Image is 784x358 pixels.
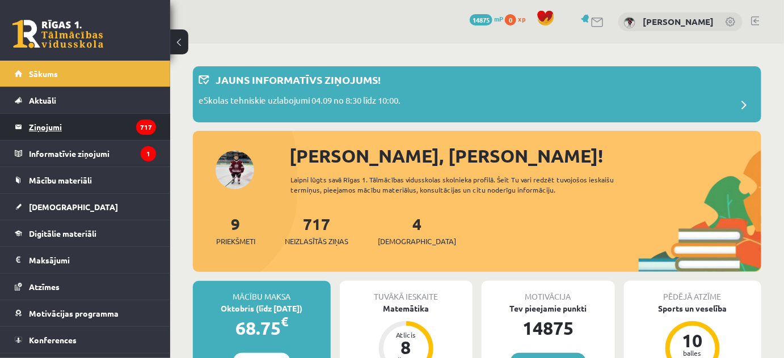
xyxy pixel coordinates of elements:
span: mP [494,14,503,23]
a: Jauns informatīvs ziņojums! eSkolas tehniskie uzlabojumi 04.09 no 8:30 līdz 10:00. [199,72,756,117]
a: 4[DEMOGRAPHIC_DATA] [378,214,456,247]
div: Tev pieejamie punkti [482,302,615,314]
div: Motivācija [482,281,615,302]
a: Maksājumi [15,247,156,273]
legend: Maksājumi [29,247,156,273]
span: Mācību materiāli [29,175,92,185]
a: [DEMOGRAPHIC_DATA] [15,194,156,220]
a: Mācību materiāli [15,167,156,193]
a: Aktuāli [15,87,156,113]
legend: Informatīvie ziņojumi [29,140,156,167]
span: [DEMOGRAPHIC_DATA] [378,236,456,247]
div: 8 [389,338,423,356]
span: [DEMOGRAPHIC_DATA] [29,202,118,212]
a: 14875 mP [470,14,503,23]
a: Motivācijas programma [15,300,156,326]
a: Rīgas 1. Tālmācības vidusskola [12,20,103,48]
span: Motivācijas programma [29,308,119,318]
div: Tuvākā ieskaite [340,281,473,302]
span: Digitālie materiāli [29,228,96,238]
div: Laipni lūgts savā Rīgas 1. Tālmācības vidusskolas skolnieka profilā. Šeit Tu vari redzēt tuvojošo... [290,174,631,195]
a: Ziņojumi717 [15,114,156,140]
span: 0 [505,14,516,25]
span: xp [518,14,525,23]
span: Atzīmes [29,282,60,292]
span: Sākums [29,69,58,79]
a: Sākums [15,61,156,87]
p: Jauns informatīvs ziņojums! [216,72,381,87]
div: Matemātika [340,302,473,314]
div: Sports un veselība [624,302,762,314]
div: Mācību maksa [193,281,331,302]
span: Konferences [29,335,77,345]
a: Digitālie materiāli [15,220,156,246]
a: 0 xp [505,14,531,23]
span: 14875 [470,14,492,25]
a: 9Priekšmeti [216,214,255,247]
div: Atlicis [389,331,423,338]
a: 717Neizlasītās ziņas [285,214,348,247]
div: balles [676,350,710,356]
span: € [281,313,288,330]
div: 14875 [482,314,615,342]
a: Informatīvie ziņojumi1 [15,140,156,167]
a: Atzīmes [15,274,156,300]
i: 717 [136,120,156,135]
legend: Ziņojumi [29,114,156,140]
span: Priekšmeti [216,236,255,247]
div: 10 [676,331,710,350]
div: 68.75 [193,314,331,342]
p: eSkolas tehniskie uzlabojumi 04.09 no 8:30 līdz 10:00. [199,94,401,110]
span: Aktuāli [29,95,56,105]
a: [PERSON_NAME] [643,16,714,27]
span: Neizlasītās ziņas [285,236,348,247]
a: Konferences [15,327,156,353]
i: 1 [141,146,156,161]
div: [PERSON_NAME], [PERSON_NAME]! [289,142,761,169]
div: Oktobris (līdz [DATE]) [193,302,331,314]
div: Pēdējā atzīme [624,281,762,302]
img: Roberts Gasūns [624,17,635,28]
